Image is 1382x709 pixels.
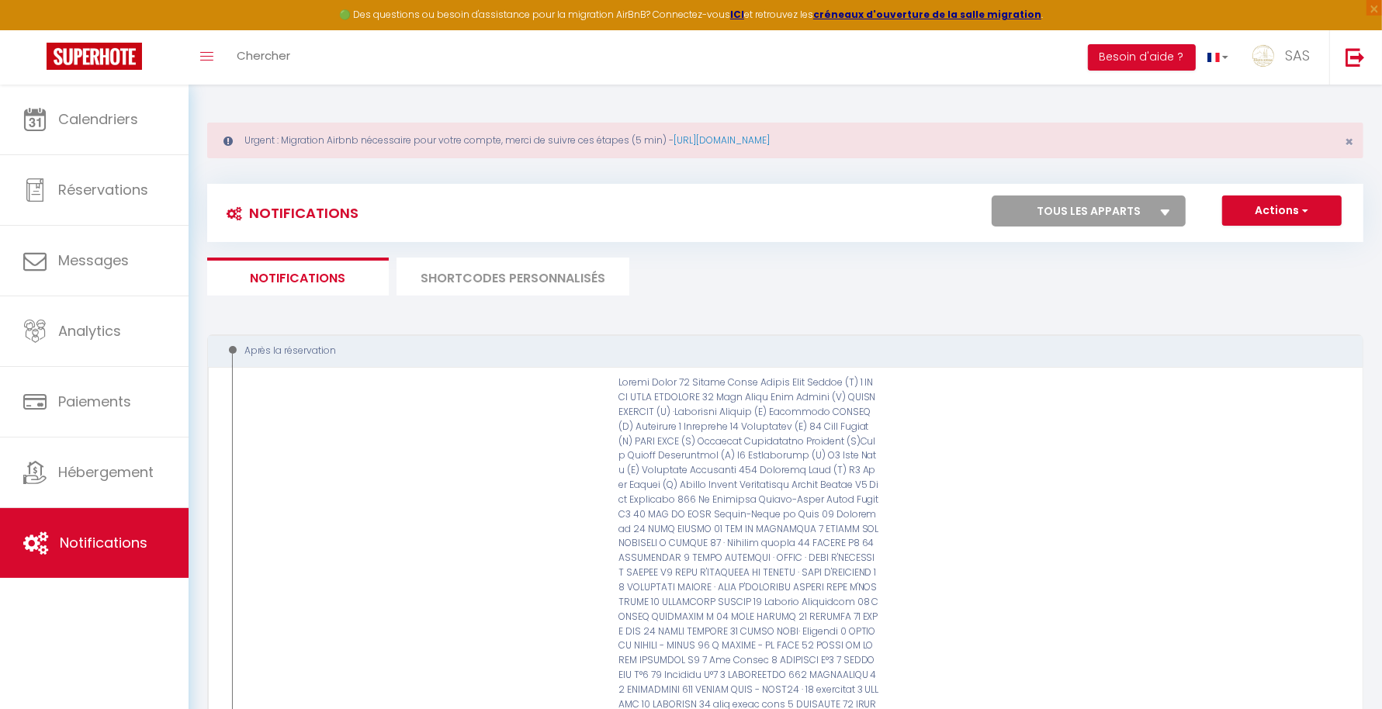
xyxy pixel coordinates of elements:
[58,321,121,341] span: Analytics
[1345,135,1353,149] button: Close
[60,533,147,552] span: Notifications
[12,6,59,53] button: Ouvrir le widget de chat LiveChat
[237,47,290,64] span: Chercher
[225,30,302,85] a: Chercher
[1240,30,1329,85] a: ... SAS
[397,258,629,296] li: SHORTCODES PERSONNALISÉS
[1222,195,1342,227] button: Actions
[1088,44,1196,71] button: Besoin d'aide ?
[207,123,1363,158] div: Urgent : Migration Airbnb nécessaire pour votre compte, merci de suivre ces étapes (5 min) -
[207,258,389,296] li: Notifications
[58,392,131,411] span: Paiements
[1345,132,1353,151] span: ×
[1346,47,1365,67] img: logout
[674,133,770,147] a: [URL][DOMAIN_NAME]
[219,195,358,230] h3: Notifications
[813,8,1041,21] a: créneaux d'ouverture de la salle migration
[58,251,129,270] span: Messages
[58,180,148,199] span: Réservations
[47,43,142,70] img: Super Booking
[58,462,154,482] span: Hébergement
[1285,46,1310,65] span: SAS
[730,8,744,21] a: ICI
[1252,44,1275,67] img: ...
[58,109,138,129] span: Calendriers
[222,344,1327,358] div: Après la réservation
